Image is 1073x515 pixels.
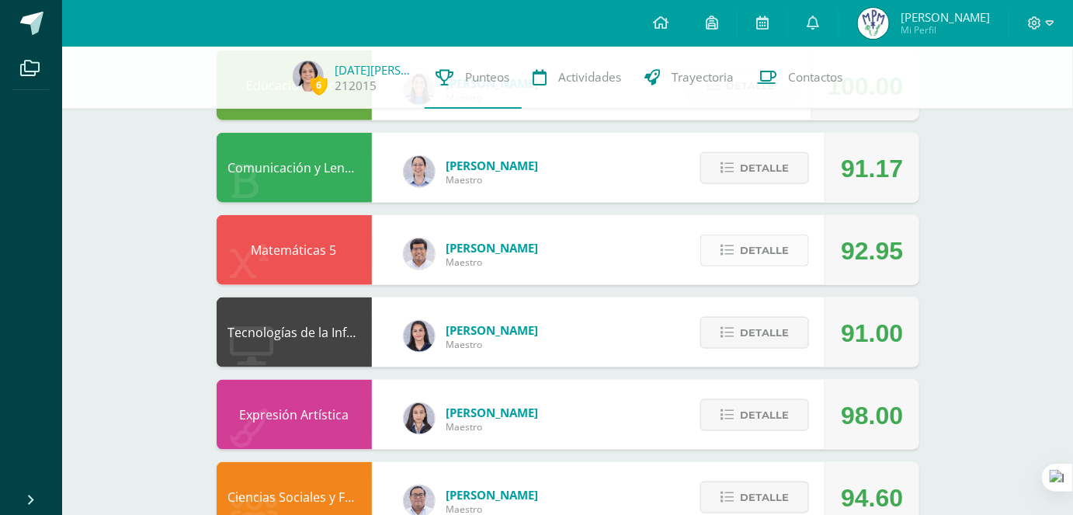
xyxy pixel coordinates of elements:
[404,321,435,352] img: dbcf09110664cdb6f63fe058abfafc14.png
[217,298,372,367] div: Tecnologías de la Información y la Comunicación 5
[335,78,377,94] a: 212015
[446,322,539,338] span: [PERSON_NAME]
[404,238,435,270] img: 01ec045deed16b978cfcd964fb0d0c55.png
[466,69,510,85] span: Punteos
[841,134,903,204] div: 91.17
[335,62,413,78] a: [DATE][PERSON_NAME]
[789,69,843,85] span: Contactos
[293,61,324,92] img: 14b6f9600bbeae172fd7f038d3506a01.png
[672,69,734,85] span: Trayectoria
[740,318,789,347] span: Detalle
[700,235,809,266] button: Detalle
[425,47,522,109] a: Punteos
[901,23,990,37] span: Mi Perfil
[217,380,372,450] div: Expresión Artística
[746,47,855,109] a: Contactos
[740,401,789,430] span: Detalle
[404,403,435,434] img: 35694fb3d471466e11a043d39e0d13e5.png
[700,482,809,513] button: Detalle
[522,47,634,109] a: Actividades
[841,381,903,451] div: 98.00
[446,487,539,503] span: [PERSON_NAME]
[446,420,539,433] span: Maestro
[841,216,903,286] div: 92.95
[446,338,539,351] span: Maestro
[700,399,809,431] button: Detalle
[740,483,789,512] span: Detalle
[740,154,789,183] span: Detalle
[740,236,789,265] span: Detalle
[858,8,889,39] img: 99753301db488abef3517222e3f977fe.png
[559,69,622,85] span: Actividades
[446,240,539,256] span: [PERSON_NAME]
[446,256,539,269] span: Maestro
[217,215,372,285] div: Matemáticas 5
[311,75,328,95] span: 6
[700,317,809,349] button: Detalle
[841,298,903,368] div: 91.00
[404,156,435,187] img: daba15fc5312cea3888e84612827f950.png
[901,9,990,25] span: [PERSON_NAME]
[446,405,539,420] span: [PERSON_NAME]
[700,152,809,184] button: Detalle
[446,158,539,173] span: [PERSON_NAME]
[446,173,539,186] span: Maestro
[217,133,372,203] div: Comunicación y Lenguaje L3 (Inglés) 5
[634,47,746,109] a: Trayectoria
